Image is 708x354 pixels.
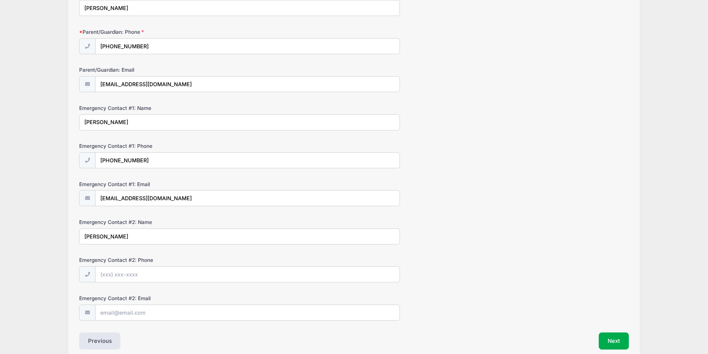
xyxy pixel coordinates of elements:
input: email@email.com [95,190,400,206]
input: (xxx) xxx-xxxx [95,38,400,54]
label: Emergency Contact #1: Name [79,104,262,112]
button: Previous [79,332,121,350]
label: Emergency Contact #2: Name [79,218,262,226]
label: Emergency Contact #2: Phone [79,256,262,264]
label: Parent/Guardian: Email [79,66,262,74]
input: (xxx) xxx-xxxx [95,266,400,282]
input: email@email.com [95,305,400,321]
label: Emergency Contact #1: Email [79,181,262,188]
label: Emergency Contact #1: Phone [79,142,262,150]
input: (xxx) xxx-xxxx [95,152,400,168]
button: Next [599,332,629,350]
input: email@email.com [95,76,400,92]
label: Parent/Guardian: Phone [79,28,262,36]
label: Emergency Contact #2: Email [79,295,262,302]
